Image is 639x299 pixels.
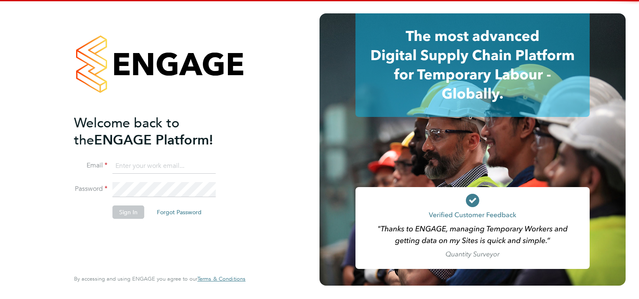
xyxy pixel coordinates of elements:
[150,205,208,219] button: Forgot Password
[112,159,216,174] input: Enter your work email...
[197,276,245,282] a: Terms & Conditions
[112,205,144,219] button: Sign In
[74,275,245,282] span: By accessing and using ENGAGE you agree to our
[197,275,245,282] span: Terms & Conditions
[74,185,107,193] label: Password
[74,114,237,149] h2: ENGAGE Platform!
[74,161,107,170] label: Email
[74,115,179,148] span: Welcome back to the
